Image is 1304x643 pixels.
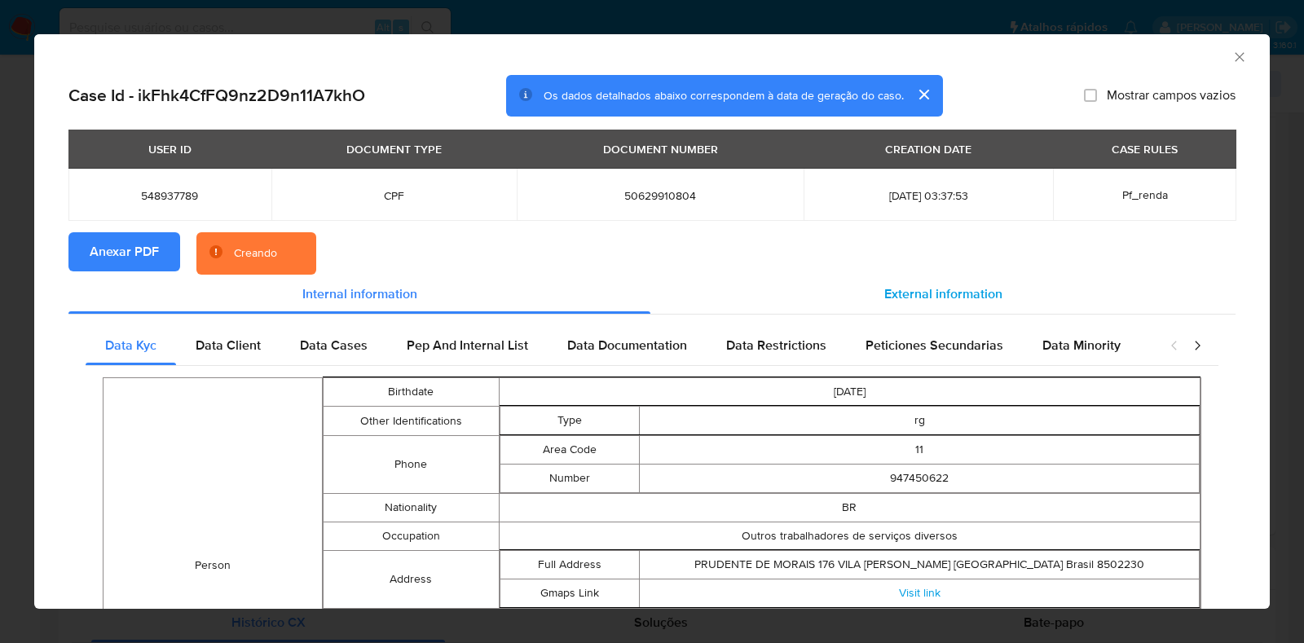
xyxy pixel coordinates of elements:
td: Birthdate [324,378,499,407]
span: Internal information [302,284,417,303]
input: Mostrar campos vazios [1084,89,1097,102]
h2: Case Id - ikFhk4CfFQ9nz2D9n11A7khO [68,85,365,106]
td: [EMAIL_ADDRESS][DOMAIN_NAME] [640,609,1200,637]
span: Pf_renda [1122,187,1168,203]
div: closure-recommendation-modal [34,34,1270,609]
td: [DATE] [499,378,1200,407]
span: Os dados detalhados abaixo correspondem à data de geração do caso. [544,87,904,103]
td: Other Identifications [324,407,499,436]
span: External information [884,284,1002,303]
span: [DATE] 03:37:53 [823,188,1033,203]
span: Peticiones Secundarias [866,336,1003,355]
button: Fechar a janela [1231,49,1246,64]
td: BR [499,494,1200,522]
span: Data Documentation [567,336,687,355]
td: Occupation [324,522,499,551]
td: Outros trabalhadores de serviços diversos [499,522,1200,551]
td: Phone [324,436,499,494]
span: 548937789 [88,188,252,203]
span: Anexar PDF [90,234,159,270]
td: PRUDENTE DE MORAIS 176 VILA [PERSON_NAME] [GEOGRAPHIC_DATA] Brasil 8502230 [640,551,1200,579]
div: USER ID [139,135,201,163]
td: Area Code [500,436,640,465]
button: cerrar [904,75,943,114]
span: Mostrar campos vazios [1107,87,1236,103]
span: Pep And Internal List [407,336,528,355]
div: DOCUMENT TYPE [337,135,452,163]
span: Data Client [196,336,261,355]
span: 50629910804 [536,188,784,203]
td: rg [640,407,1200,435]
div: Detailed internal info [86,326,1153,365]
td: Email [324,609,499,638]
div: Creando [234,245,277,262]
td: Type [500,407,640,435]
a: Visit link [899,584,941,601]
button: Anexar PDF [68,232,180,271]
td: 947450622 [640,465,1200,493]
span: Data Kyc [105,336,156,355]
td: Nationality [324,494,499,522]
span: Data Minority [1042,336,1121,355]
td: Number [500,465,640,493]
div: DOCUMENT NUMBER [593,135,728,163]
span: CPF [291,188,497,203]
td: Full Address [500,551,640,579]
div: Detailed info [68,275,1236,314]
span: Data Restrictions [726,336,826,355]
div: CASE RULES [1102,135,1187,163]
span: Data Cases [300,336,368,355]
td: Gmaps Link [500,579,640,608]
td: 11 [640,436,1200,465]
td: Address [324,551,499,609]
div: CREATION DATE [875,135,981,163]
td: Address [500,609,640,637]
